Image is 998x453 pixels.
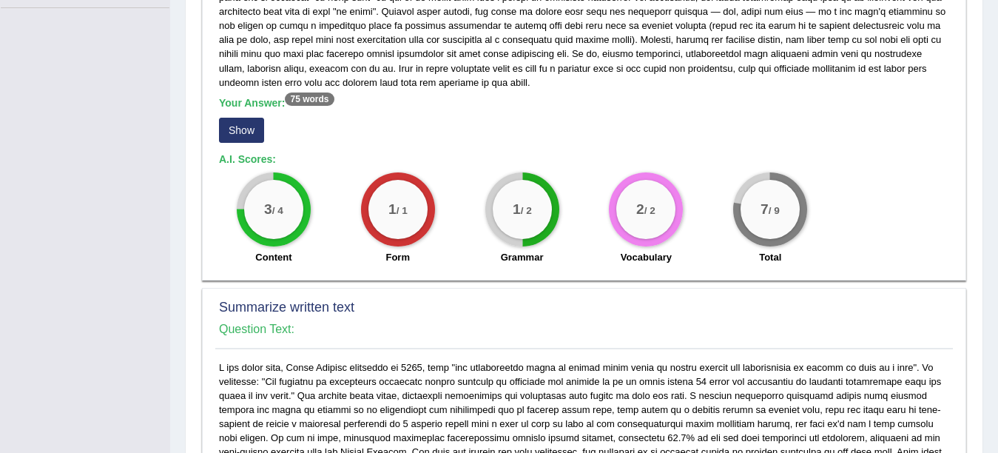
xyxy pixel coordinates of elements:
[644,206,655,217] small: / 2
[264,201,272,218] big: 3
[219,301,949,315] h2: Summarize written text
[219,118,264,143] button: Show
[255,250,291,264] label: Content
[636,201,644,218] big: 2
[219,323,949,336] h4: Question Text:
[388,201,397,218] big: 1
[285,93,334,106] sup: 75 words
[219,97,334,109] b: Your Answer:
[769,206,780,217] small: / 9
[501,250,544,264] label: Grammar
[621,250,672,264] label: Vocabulary
[520,206,531,217] small: / 2
[513,201,521,218] big: 1
[272,206,283,217] small: / 4
[385,250,410,264] label: Form
[219,153,276,165] b: A.I. Scores:
[759,250,781,264] label: Total
[761,201,769,218] big: 7
[397,206,408,217] small: / 1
